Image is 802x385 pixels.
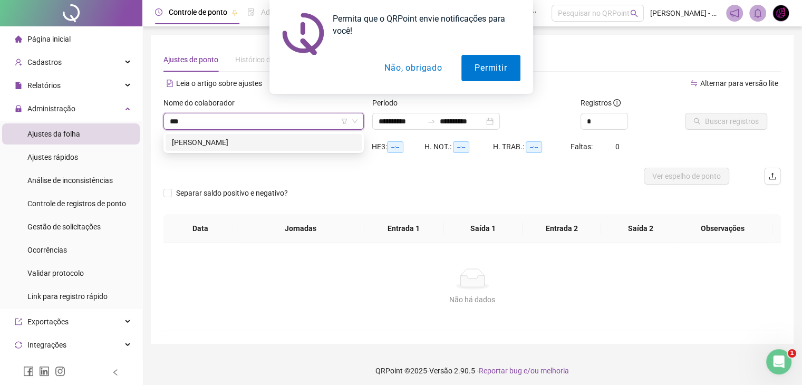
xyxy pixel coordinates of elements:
[27,199,126,208] span: Controle de registros de ponto
[27,130,80,138] span: Ajustes da folha
[39,366,50,377] span: linkedin
[364,214,443,243] th: Entrada 1
[479,367,569,375] span: Reportar bug e/ou melhoria
[581,97,621,109] span: Registros
[372,141,424,153] div: HE 3:
[27,246,67,254] span: Ocorrências
[15,105,22,112] span: lock
[424,141,493,153] div: H. NOT.:
[172,137,355,148] div: [PERSON_NAME]
[766,349,791,374] iframe: Intercom live chat
[27,104,75,113] span: Administração
[15,341,22,349] span: sync
[324,13,520,37] div: Permita que o QRPoint envie notificações para você!
[429,367,452,375] span: Versão
[372,97,404,109] label: Período
[172,187,292,199] span: Separar saldo positivo e negativo?
[461,55,520,81] button: Permitir
[27,153,78,161] span: Ajustes rápidos
[571,142,594,151] span: Faltas:
[371,55,455,81] button: Não, obrigado
[613,99,621,107] span: info-circle
[27,341,66,349] span: Integrações
[526,141,542,153] span: --:--
[27,292,108,301] span: Link para registro rápido
[176,294,768,305] div: Não há dados
[15,318,22,325] span: export
[341,118,347,124] span: filter
[673,214,774,243] th: Observações
[453,141,469,153] span: --:--
[681,223,765,234] span: Observações
[644,168,729,185] button: Ver espelho de ponto
[601,214,680,243] th: Saída 2
[237,214,364,243] th: Jornadas
[788,349,796,358] span: 1
[27,176,113,185] span: Análise de inconsistências
[23,366,34,377] span: facebook
[427,117,436,126] span: to
[427,117,436,126] span: swap-right
[163,97,241,109] label: Nome do colaborador
[768,172,777,180] span: upload
[27,317,69,326] span: Exportações
[685,113,767,130] button: Buscar registros
[27,269,84,277] span: Validar protocolo
[493,141,570,153] div: H. TRAB.:
[443,214,523,243] th: Saída 1
[27,223,101,231] span: Gestão de solicitações
[112,369,119,376] span: left
[55,366,65,377] span: instagram
[387,141,403,153] span: --:--
[166,134,362,151] div: CAMILA THAÍS DA SILVA
[282,13,324,55] img: notification icon
[163,214,237,243] th: Data
[523,214,602,243] th: Entrada 2
[352,118,358,124] span: down
[615,142,620,151] span: 0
